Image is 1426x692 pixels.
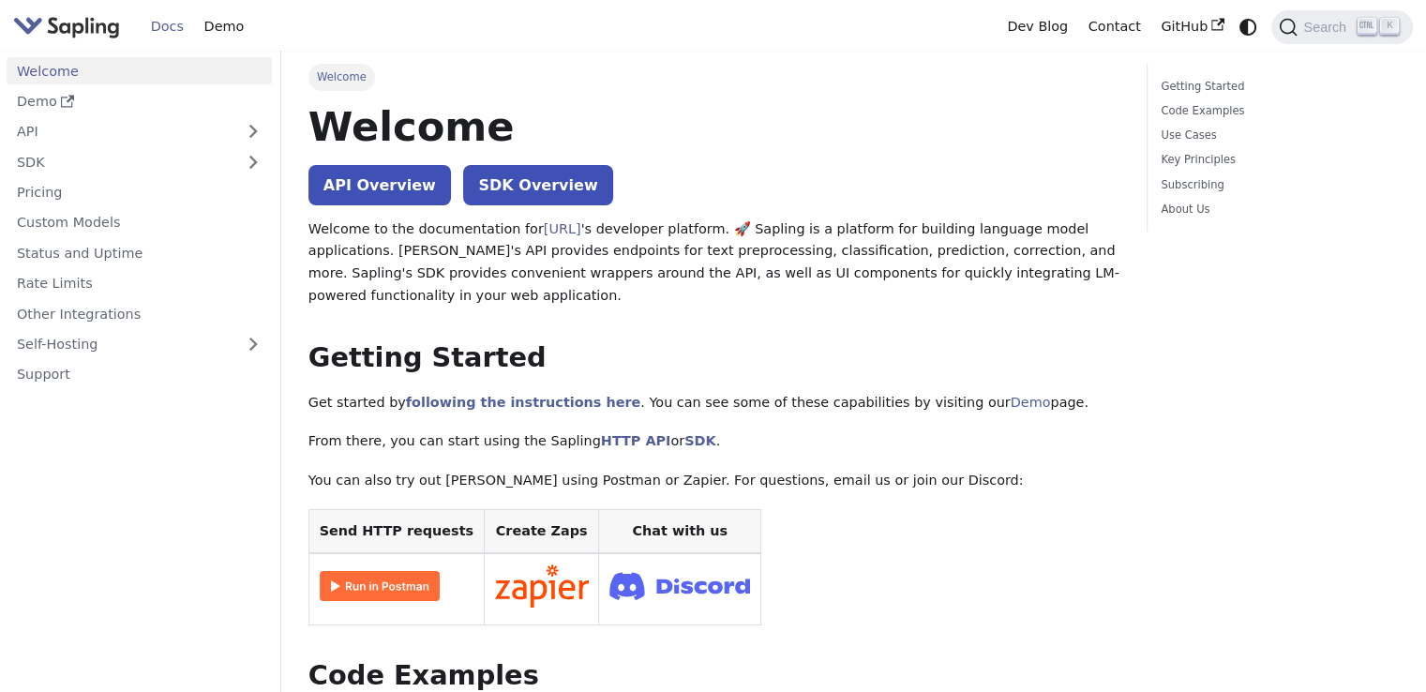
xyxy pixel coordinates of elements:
[495,564,589,608] img: Connect in Zapier
[1161,176,1392,194] a: Subscribing
[1161,102,1392,120] a: Code Examples
[7,300,272,327] a: Other Integrations
[1150,12,1234,41] a: GitHub
[234,118,272,145] button: Expand sidebar category 'API'
[1161,151,1392,169] a: Key Principles
[308,165,451,205] a: API Overview
[308,341,1119,375] h2: Getting Started
[997,12,1077,41] a: Dev Blog
[308,64,1119,90] nav: Breadcrumbs
[7,148,234,175] a: SDK
[13,13,127,40] a: Sapling.ai
[7,118,234,145] a: API
[544,221,581,236] a: [URL]
[1161,127,1392,144] a: Use Cases
[1298,20,1358,35] span: Search
[7,88,272,115] a: Demo
[320,571,440,601] img: Run in Postman
[1078,12,1151,41] a: Contact
[1235,13,1262,40] button: Switch between dark and light mode (currently system mode)
[141,12,194,41] a: Docs
[7,361,272,388] a: Support
[308,470,1119,492] p: You can also try out [PERSON_NAME] using Postman or Zapier. For questions, email us or join our D...
[406,395,640,410] a: following the instructions here
[463,165,612,205] a: SDK Overview
[609,566,750,605] img: Join Discord
[7,331,272,358] a: Self-Hosting
[599,509,761,553] th: Chat with us
[7,209,272,236] a: Custom Models
[601,433,671,448] a: HTTP API
[1161,201,1392,218] a: About Us
[1271,10,1412,44] button: Search (Ctrl+K)
[7,239,272,266] a: Status and Uptime
[308,64,375,90] span: Welcome
[308,101,1119,152] h1: Welcome
[308,392,1119,414] p: Get started by . You can see some of these capabilities by visiting our page.
[684,433,715,448] a: SDK
[13,13,120,40] img: Sapling.ai
[7,270,272,297] a: Rate Limits
[1011,395,1051,410] a: Demo
[308,509,484,553] th: Send HTTP requests
[484,509,599,553] th: Create Zaps
[1161,78,1392,96] a: Getting Started
[1380,18,1399,35] kbd: K
[194,12,254,41] a: Demo
[7,179,272,206] a: Pricing
[234,148,272,175] button: Expand sidebar category 'SDK'
[308,218,1119,308] p: Welcome to the documentation for 's developer platform. 🚀 Sapling is a platform for building lang...
[308,430,1119,453] p: From there, you can start using the Sapling or .
[7,57,272,84] a: Welcome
